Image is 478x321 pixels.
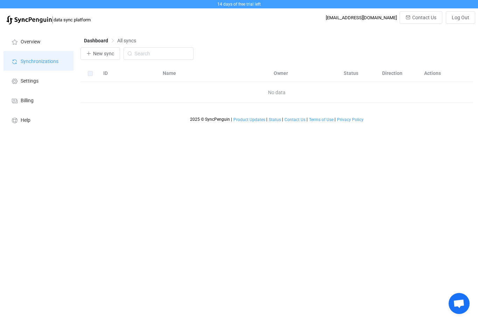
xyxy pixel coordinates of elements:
[3,110,73,130] a: Help
[231,117,232,122] span: |
[412,15,436,20] span: Contact Us
[54,17,91,22] span: data sync platform
[21,98,34,104] span: Billing
[340,69,379,77] div: Status
[3,32,73,51] a: Overview
[190,117,230,122] span: 2025 © SyncPenguin
[307,117,308,122] span: |
[446,11,475,24] button: Log Out
[3,90,73,110] a: Billing
[117,38,136,43] span: All syncs
[449,293,470,314] a: Open chat
[6,16,52,25] img: syncpenguin.svg
[217,2,261,7] span: 14 days of free trial left
[100,69,121,77] div: ID
[266,117,267,122] span: |
[400,11,442,24] button: Contact Us
[326,15,397,20] div: [EMAIL_ADDRESS][DOMAIN_NAME]
[80,47,120,60] button: New sync
[270,69,340,77] div: Owner
[6,15,91,25] a: |data sync platform
[282,117,283,122] span: |
[179,82,375,103] span: No data
[268,117,281,122] a: Status
[3,51,73,71] a: Synchronizations
[21,78,38,84] span: Settings
[452,15,469,20] span: Log Out
[284,117,306,122] a: Contact Us
[52,15,54,25] span: |
[337,117,364,122] a: Privacy Policy
[233,117,265,122] span: Product Updates
[335,117,336,122] span: |
[284,117,305,122] span: Contact Us
[84,38,136,43] div: Breadcrumb
[21,59,58,64] span: Synchronizations
[124,47,194,60] input: Search
[3,71,73,90] a: Settings
[233,117,266,122] a: Product Updates
[84,38,108,43] span: Dashboard
[93,51,114,56] span: New sync
[309,117,334,122] a: Terms of Use
[379,69,421,77] div: Direction
[21,118,30,123] span: Help
[159,69,270,77] div: Name
[421,69,473,77] div: Actions
[21,39,41,45] span: Overview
